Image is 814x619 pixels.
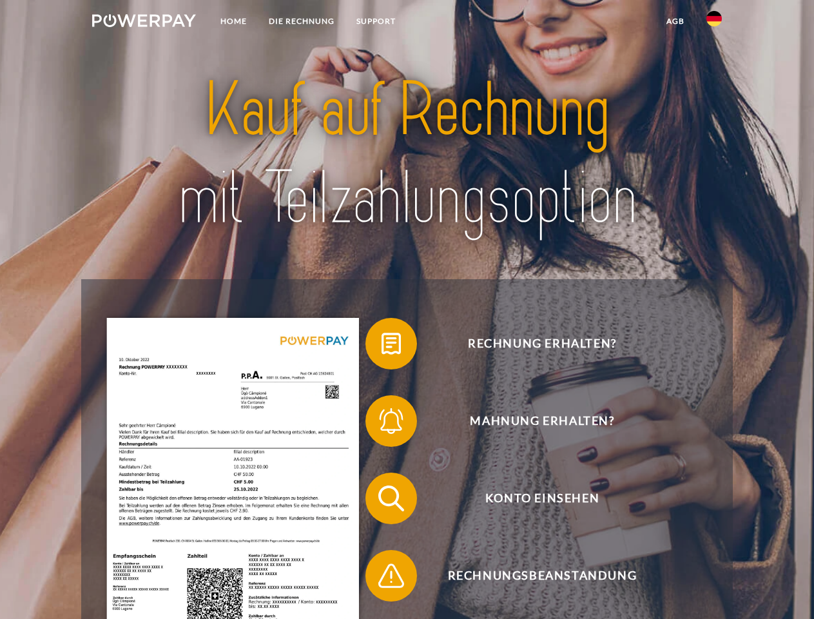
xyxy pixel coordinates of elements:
img: logo-powerpay-white.svg [92,14,196,27]
img: qb_warning.svg [375,560,407,592]
a: SUPPORT [345,10,407,33]
a: agb [655,10,695,33]
button: Rechnung erhalten? [365,318,701,369]
button: Rechnungsbeanstandung [365,550,701,602]
button: Konto einsehen [365,473,701,524]
span: Konto einsehen [384,473,700,524]
span: Mahnung erhalten? [384,395,700,447]
img: de [706,11,722,26]
img: qb_search.svg [375,482,407,515]
img: title-powerpay_de.svg [123,62,691,247]
a: Home [209,10,258,33]
span: Rechnung erhalten? [384,318,700,369]
a: DIE RECHNUNG [258,10,345,33]
button: Mahnung erhalten? [365,395,701,447]
img: qb_bill.svg [375,328,407,360]
img: qb_bell.svg [375,405,407,437]
span: Rechnungsbeanstandung [384,550,700,602]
